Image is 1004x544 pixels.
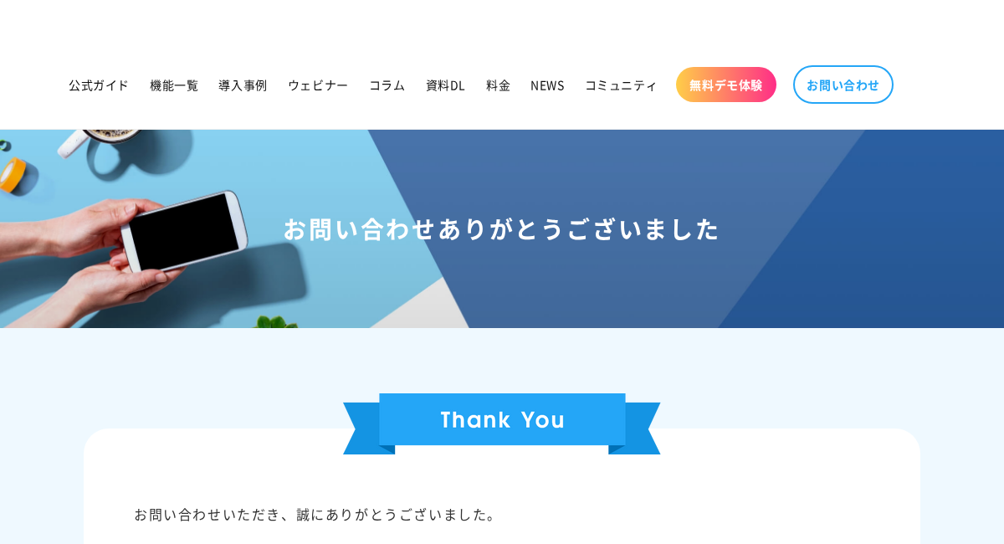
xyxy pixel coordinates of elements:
[793,65,894,104] a: お問い合わせ
[476,67,520,102] a: 料金
[288,77,349,92] span: ウェビナー
[426,77,466,92] span: 資料DL
[520,67,574,102] a: NEWS
[140,67,208,102] a: 機能一覧
[486,77,510,92] span: 料金
[69,77,130,92] span: 公式ガイド
[689,77,763,92] span: 無料デモ体験
[585,77,658,92] span: コミュニティ
[218,77,267,92] span: 導入事例
[359,67,416,102] a: コラム
[278,67,359,102] a: ウェビナー
[208,67,277,102] a: 導入事例
[575,67,668,102] a: コミュニティ
[20,213,984,244] h1: お問い合わせありがとうございました
[369,77,406,92] span: コラム
[807,77,880,92] span: お問い合わせ
[676,67,776,102] a: 無料デモ体験
[59,67,140,102] a: 公式ガイド
[150,77,198,92] span: 機能一覧
[134,500,870,527] p: お問い合わせいただき、誠にありがとうございました。
[416,67,476,102] a: 資料DL
[530,77,564,92] span: NEWS
[343,393,661,454] img: Thank You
